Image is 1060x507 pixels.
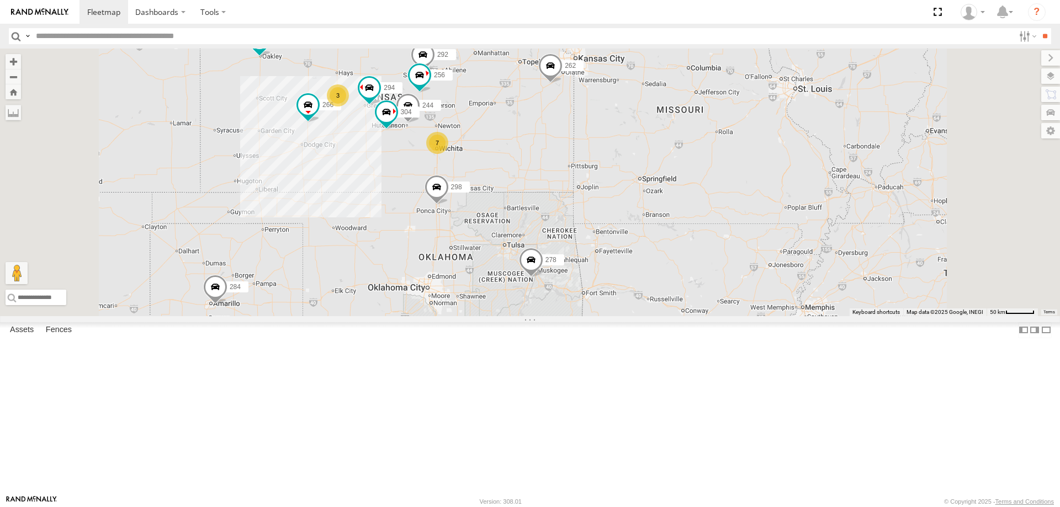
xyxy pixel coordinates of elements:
[384,84,395,92] span: 294
[480,498,522,505] div: Version: 308.01
[426,132,448,154] div: 7
[957,4,989,20] div: Steve Basgall
[6,69,21,84] button: Zoom out
[1041,322,1052,338] label: Hide Summary Table
[451,183,462,191] span: 298
[907,309,983,315] span: Map data ©2025 Google, INEGI
[230,283,241,291] span: 284
[6,54,21,69] button: Zoom in
[6,84,21,99] button: Zoom Home
[4,322,39,338] label: Assets
[1018,322,1029,338] label: Dock Summary Table to the Left
[322,101,333,109] span: 266
[6,262,28,284] button: Drag Pegman onto the map to open Street View
[11,8,68,16] img: rand-logo.svg
[852,308,900,316] button: Keyboard shortcuts
[545,256,556,264] span: 278
[1029,322,1040,338] label: Dock Summary Table to the Right
[987,308,1038,316] button: Map Scale: 50 km per 49 pixels
[1043,310,1055,314] a: Terms (opens in new tab)
[437,51,448,58] span: 292
[401,108,412,116] span: 304
[990,309,1005,315] span: 50 km
[995,498,1054,505] a: Terms and Conditions
[6,105,21,120] label: Measure
[327,84,349,106] div: 3
[1015,28,1038,44] label: Search Filter Options
[40,322,77,338] label: Fences
[23,28,32,44] label: Search Query
[565,62,576,70] span: 262
[422,102,433,109] span: 244
[6,496,57,507] a: Visit our Website
[1041,123,1060,138] label: Map Settings
[1028,3,1046,21] i: ?
[944,498,1054,505] div: © Copyright 2025 -
[434,71,445,79] span: 256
